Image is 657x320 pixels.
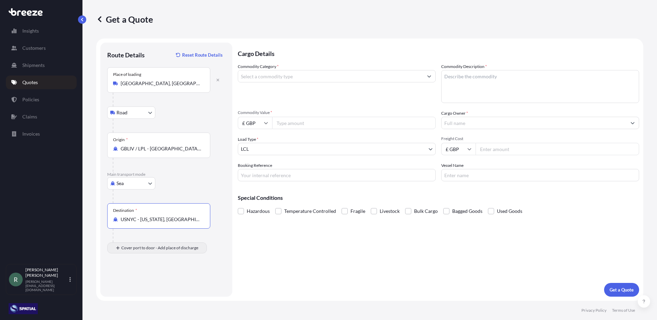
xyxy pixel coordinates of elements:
[107,172,225,177] p: Main transport mode
[247,206,270,216] span: Hazardous
[121,80,202,87] input: Place of loading
[612,308,635,313] a: Terms of Use
[22,45,46,52] p: Customers
[238,195,639,201] p: Special Conditions
[22,27,39,34] p: Insights
[25,279,68,292] p: [PERSON_NAME][EMAIL_ADDRESS][DOMAIN_NAME]
[238,169,436,181] input: Your internal reference
[22,130,40,137] p: Invoices
[423,70,435,82] button: Show suggestions
[107,242,207,253] button: Cover port to door - Add place of discharge
[241,146,249,152] span: LCL
[6,110,77,124] a: Claims
[441,136,639,141] span: Freight Cost
[238,143,436,155] button: LCL
[96,14,153,25] p: Get a Quote
[172,49,225,60] button: Reset Route Details
[497,206,522,216] span: Used Goods
[284,206,336,216] span: Temperature Controlled
[441,169,639,181] input: Enter name
[107,106,155,119] button: Select transport
[604,283,639,297] button: Get a Quote
[116,180,124,187] span: Sea
[238,136,258,143] span: Load Type
[452,206,482,216] span: Bagged Goods
[350,206,365,216] span: Fragile
[121,145,202,152] input: Origin
[121,244,198,251] span: Cover port to door - Add place of discharge
[116,109,127,116] span: Road
[441,162,464,169] label: Vessel Name
[442,117,626,129] input: Full name
[626,117,639,129] button: Show suggestions
[238,63,279,70] label: Commodity Category
[272,117,436,129] input: Type amount
[14,276,18,283] span: R
[113,208,137,213] div: Destination
[380,206,400,216] span: Livestock
[238,162,272,169] label: Booking Reference
[22,96,39,103] p: Policies
[238,43,639,63] p: Cargo Details
[6,24,77,38] a: Insights
[22,62,45,69] p: Shipments
[9,303,38,314] img: organization-logo
[107,177,155,190] button: Select transport
[414,206,438,216] span: Bulk Cargo
[610,286,634,293] p: Get a Quote
[6,76,77,89] a: Quotes
[6,127,77,141] a: Invoices
[22,113,37,120] p: Claims
[107,51,145,59] p: Route Details
[6,58,77,72] a: Shipments
[581,308,606,313] a: Privacy Policy
[6,93,77,106] a: Policies
[22,79,38,86] p: Quotes
[441,63,487,70] label: Commodity Description
[6,41,77,55] a: Customers
[441,110,468,117] label: Cargo Owner
[238,110,436,115] span: Commodity Value
[238,70,423,82] input: Select a commodity type
[113,72,141,77] div: Place of loading
[25,267,68,278] p: [PERSON_NAME] [PERSON_NAME]
[121,216,202,223] input: Destination
[113,137,128,142] div: Origin
[476,143,639,155] input: Enter amount
[182,52,223,58] p: Reset Route Details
